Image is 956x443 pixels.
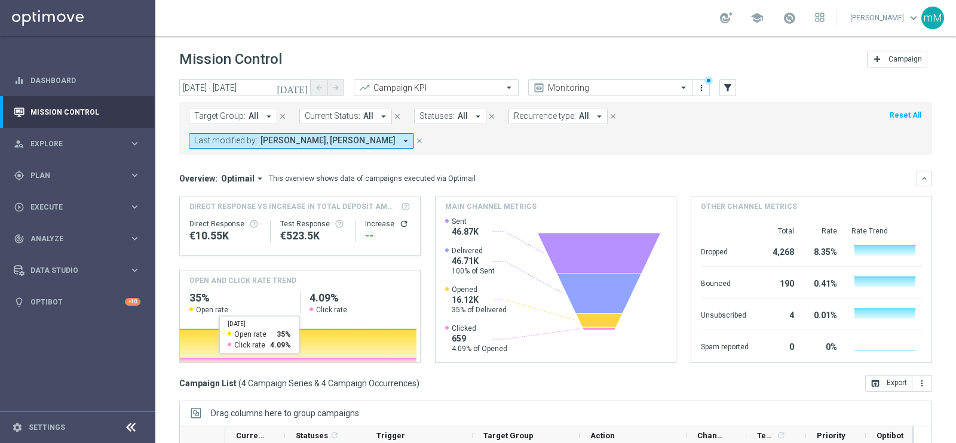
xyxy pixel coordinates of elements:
[378,111,389,122] i: arrow_drop_down
[414,134,425,147] button: close
[392,110,403,123] button: close
[763,226,794,236] div: Total
[486,110,497,123] button: close
[750,11,764,24] span: school
[14,139,129,149] div: Explore
[255,173,265,184] i: arrow_drop_down
[238,378,241,389] span: (
[13,107,141,117] button: Mission Control
[912,375,932,392] button: more_vert
[697,431,726,440] span: Channel
[452,305,507,315] span: 35% of Delivered
[236,431,265,440] span: Current Status
[129,170,140,181] i: keyboard_arrow_right
[13,266,141,275] button: Data Studio keyboard_arrow_right
[452,285,507,294] span: Opened
[608,110,618,123] button: close
[851,226,922,236] div: Rate Trend
[757,431,774,440] span: Templates
[867,51,927,67] button: add Campaign
[579,111,589,121] span: All
[776,430,786,440] i: refresh
[458,111,468,121] span: All
[189,219,261,229] div: Direct Response
[445,201,537,212] h4: Main channel metrics
[483,431,534,440] span: Target Group
[328,429,339,442] span: Calculate column
[704,76,713,85] div: There are unsaved changes
[849,9,921,27] a: [PERSON_NAME]keyboard_arrow_down
[330,430,339,440] i: refresh
[907,11,920,24] span: keyboard_arrow_down
[609,112,617,121] i: close
[14,75,24,86] i: equalizer
[888,55,922,63] span: Campaign
[13,139,141,149] button: person_search Explore keyboard_arrow_right
[261,136,396,146] span: [PERSON_NAME], [PERSON_NAME]
[722,82,733,93] i: filter_alt
[508,109,608,124] button: Recurrence type: All arrow_drop_down
[763,304,794,324] div: 4
[365,229,410,243] div: --
[473,111,483,122] i: arrow_drop_down
[13,297,141,307] button: lightbulb Optibot +10
[305,111,360,121] span: Current Status:
[872,54,882,64] i: add
[194,111,246,121] span: Target Group:
[179,378,419,389] h3: Campaign List
[533,82,545,94] i: preview
[921,7,944,29] div: mM
[808,241,837,260] div: 8.35%
[452,344,507,353] span: 4.09% of Opened
[865,375,912,392] button: open_in_browser Export
[817,431,845,440] span: Priority
[14,202,129,213] div: Execute
[332,84,340,92] i: arrow_forward
[14,233,129,244] div: Analyze
[13,171,141,180] button: gps_fixed Plan keyboard_arrow_right
[196,305,228,315] span: Open rate
[315,84,323,92] i: arrow_back
[14,64,140,96] div: Dashboard
[865,378,932,387] multiple-options-button: Export to CSV
[30,140,129,147] span: Explore
[808,304,837,324] div: 0.01%
[701,273,749,292] div: Bounced
[488,112,496,121] i: close
[29,424,65,431] a: Settings
[399,219,409,229] button: refresh
[296,431,328,440] span: Statuses
[358,82,370,94] i: trending_up
[129,138,140,149] i: keyboard_arrow_right
[217,173,269,184] button: Optimail arrow_drop_down
[311,79,327,96] button: arrow_back
[415,137,424,145] i: close
[125,298,140,306] div: +10
[763,273,794,292] div: 190
[763,241,794,260] div: 4,268
[14,96,140,128] div: Mission Control
[452,256,495,266] span: 46.71K
[701,241,749,260] div: Dropped
[877,431,903,440] span: Optibot
[697,83,706,93] i: more_vert
[30,96,140,128] a: Mission Control
[528,79,693,96] ng-select: Monitoring
[590,431,615,440] span: Action
[917,171,932,186] button: keyboard_arrow_down
[774,429,786,442] span: Calculate column
[393,112,402,121] i: close
[310,291,410,305] h2: 4.09%
[189,133,414,149] button: Last modified by: [PERSON_NAME], [PERSON_NAME] arrow_drop_down
[129,201,140,213] i: keyboard_arrow_right
[179,51,282,68] h1: Mission Control
[14,139,24,149] i: person_search
[194,136,258,146] span: Last modified by:
[179,173,217,184] h3: Overview:
[12,422,23,433] i: settings
[280,229,346,243] div: €523,498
